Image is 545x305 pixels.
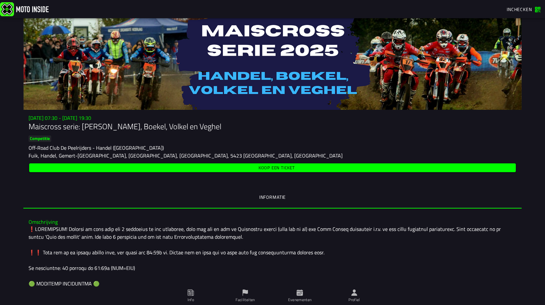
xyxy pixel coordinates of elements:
[29,121,516,132] h1: Maiscross serie: [PERSON_NAME], Boekel, Volkel en Veghel
[29,115,516,121] h3: [DATE] 07:30 - [DATE] 19:30
[29,152,343,159] ion-text: Fuik, Handel, Gemert-[GEOGRAPHIC_DATA], [GEOGRAPHIC_DATA], [GEOGRAPHIC_DATA], 5423 [GEOGRAPHIC_DA...
[507,6,532,13] span: Inchecken
[29,144,164,152] ion-text: Off-Road Club De Peelrijders - Handel ([GEOGRAPHIC_DATA])
[29,219,516,225] h3: Omschrijving
[259,166,295,170] span: Koop een ticket
[236,297,255,303] ion-label: Faciliteiten
[288,297,312,303] ion-label: Evenementen
[348,297,360,303] ion-label: Profiel
[503,4,544,15] a: Inchecken
[188,297,194,303] ion-label: Info
[30,135,50,142] ion-text: Competitie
